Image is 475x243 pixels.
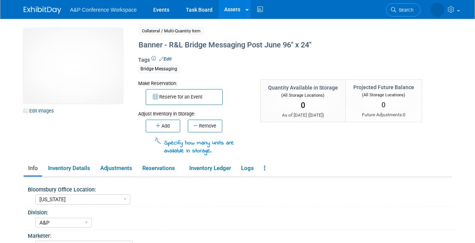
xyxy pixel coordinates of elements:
[237,162,258,175] a: Logs
[403,112,406,117] span: 0
[28,207,454,216] div: Division:
[396,7,413,13] span: Search
[138,162,183,175] a: Reservations
[70,7,137,13] span: A&P Conference Workspace
[386,3,421,17] a: Search
[353,112,414,118] div: Future Adjustments:
[188,120,222,132] button: Remove
[24,106,57,115] a: Edit Images
[138,65,179,73] div: Bridge Messaging
[159,56,172,62] a: Edit
[96,162,136,175] a: Adjustments
[24,28,123,103] img: View Images
[24,162,42,175] a: Info
[353,84,414,91] div: Projected Future Balance
[268,91,338,99] div: (All Storage Locations)
[24,6,61,14] img: ExhibitDay
[136,38,420,52] div: Banner - R&L Bridge Messaging Post June 96" x 24"
[28,230,454,240] div: Marketer:
[28,184,454,193] div: Bloomsbury Office Location:
[138,79,249,87] div: Make Reservation:
[430,3,445,17] img: Anne Weston
[44,162,94,175] a: Inventory Details
[146,89,223,105] button: Reserve for an Event
[353,91,414,98] div: (All Storage Locations)
[382,100,386,109] span: 0
[138,105,249,117] div: Adjust Inventory in Storage:
[185,162,235,175] a: Inventory Ledger
[138,27,204,35] span: Collateral / Multi-Quantity Item
[309,112,323,118] span: [DATE]
[268,112,338,118] div: As of [DATE] ( )
[268,84,338,91] div: Quantity Available in Storage
[138,56,420,78] div: Tags
[146,120,180,132] button: Add
[301,101,305,110] span: 0
[164,139,234,155] span: Specify how many units are available in storage.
